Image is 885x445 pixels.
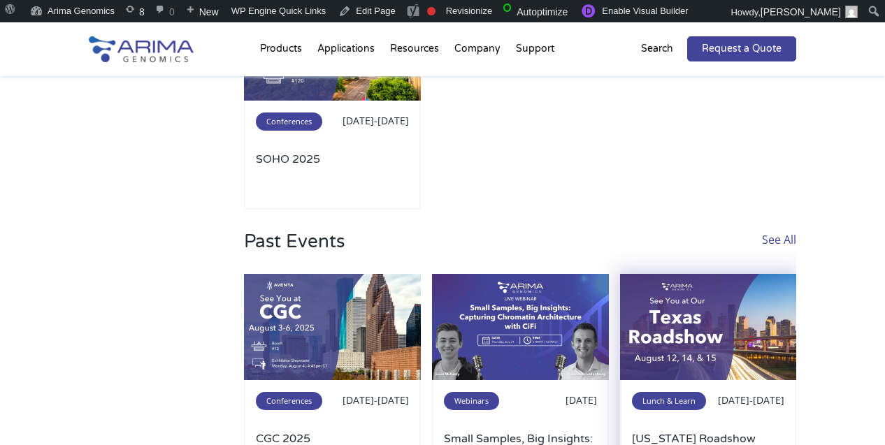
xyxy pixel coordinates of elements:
[620,274,797,380] img: AACR-2025-1-500x300.jpg
[256,152,409,198] a: SOHO 2025
[632,392,706,410] span: Lunch & Learn
[244,274,421,380] img: CGC-2025-500x300.jpg
[256,392,322,410] span: Conferences
[432,274,609,380] img: July-2025-webinar-3-500x300.jpg
[566,393,597,407] span: [DATE]
[687,36,796,61] a: Request a Quote
[718,393,784,407] span: [DATE]-[DATE]
[244,231,345,274] h3: Past Events
[444,392,499,410] span: Webinars
[256,112,322,131] span: Conferences
[89,36,194,62] img: Arima-Genomics-logo
[641,40,673,58] p: Search
[762,231,796,274] a: See All
[761,6,841,17] span: [PERSON_NAME]
[427,7,436,15] div: Needs improvement
[343,114,409,127] span: [DATE]-[DATE]
[343,393,409,407] span: [DATE]-[DATE]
